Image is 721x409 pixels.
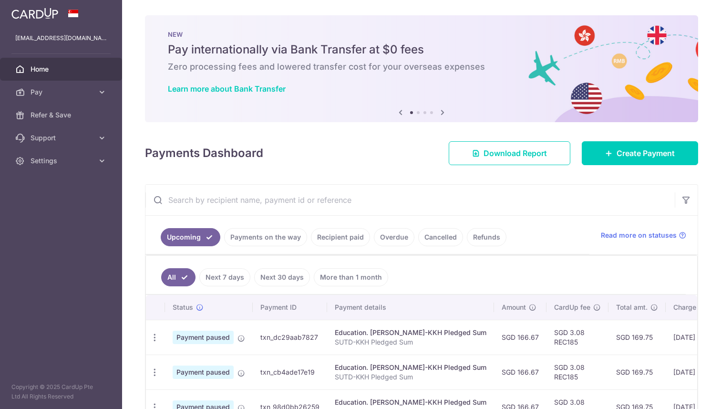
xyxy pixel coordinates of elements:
td: SGD 3.08 REC185 [546,320,608,355]
img: CardUp [11,8,58,19]
a: More than 1 month [314,268,388,286]
h5: Pay internationally via Bank Transfer at $0 fees [168,42,675,57]
th: Payment details [327,295,494,320]
div: Education. [PERSON_NAME]-KKH Pledged Sum [335,363,486,372]
div: Education. [PERSON_NAME]-KKH Pledged Sum [335,398,486,407]
a: Create Payment [582,141,698,165]
span: Create Payment [617,147,675,159]
span: Total amt. [616,303,648,312]
span: Download Report [484,147,547,159]
td: SGD 169.75 [608,320,666,355]
td: SGD 3.08 REC185 [546,355,608,389]
div: Education. [PERSON_NAME]-KKH Pledged Sum [335,328,486,337]
span: Read more on statuses [601,231,677,240]
td: SGD 166.67 [494,355,546,389]
h6: Zero processing fees and lowered transfer cost for your overseas expenses [168,61,675,73]
span: Status [173,303,193,312]
span: Refer & Save [31,110,93,120]
a: Recipient paid [311,228,370,246]
a: Upcoming [161,228,220,246]
input: Search by recipient name, payment id or reference [145,185,675,215]
td: SGD 166.67 [494,320,546,355]
a: Next 7 days [199,268,250,286]
a: All [161,268,196,286]
td: txn_dc29aab7827 [253,320,327,355]
td: SGD 169.75 [608,355,666,389]
span: Payment paused [173,331,234,344]
p: SUTD-KKH Pledged Sum [335,372,486,382]
td: txn_cb4ade17e19 [253,355,327,389]
a: Cancelled [418,228,463,246]
a: Payments on the way [224,228,307,246]
a: Refunds [467,228,506,246]
span: Home [31,64,93,74]
p: [EMAIL_ADDRESS][DOMAIN_NAME] [15,33,107,43]
a: Download Report [449,141,570,165]
img: Bank transfer banner [145,15,698,122]
p: NEW [168,31,675,38]
span: Support [31,133,93,143]
p: SUTD-KKH Pledged Sum [335,337,486,347]
h4: Payments Dashboard [145,145,263,162]
a: Learn more about Bank Transfer [168,84,286,94]
span: CardUp fee [554,303,590,312]
span: Charge date [673,303,712,312]
span: Amount [502,303,526,312]
a: Overdue [374,228,414,246]
a: Read more on statuses [601,231,686,240]
span: Pay [31,87,93,97]
th: Payment ID [253,295,327,320]
span: Settings [31,156,93,166]
a: Next 30 days [254,268,310,286]
span: Payment paused [173,366,234,379]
